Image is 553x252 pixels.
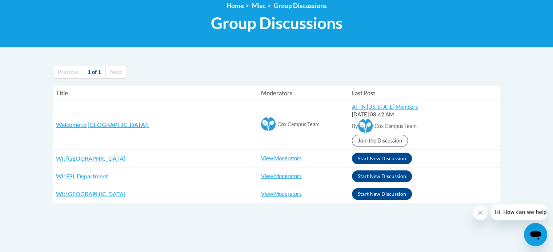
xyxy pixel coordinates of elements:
span: Title [56,90,68,96]
a: View Moderators [261,173,301,179]
span: Misc [252,2,265,9]
iframe: Button to launch messaging window [524,223,547,246]
img: Cox Campus Team [261,117,276,131]
a: Previous [53,66,83,79]
span: Cox Campus Team [374,123,417,129]
span: Hi. How can we help? [4,5,59,11]
a: View Moderators [261,155,301,161]
span: Moderators [261,90,292,96]
a: 1 of 1 [83,66,106,79]
a: Join the Discussion [352,135,408,146]
a: Welcome to [GEOGRAPHIC_DATA]! [56,121,149,128]
a: ATTN [US_STATE] Members [352,104,418,110]
a: WI: [GEOGRAPHIC_DATA] [56,155,125,162]
a: Next [105,66,127,79]
img: Cox Campus Team [358,119,373,133]
a: Group Discussions [274,2,327,9]
iframe: Close message [473,206,488,220]
a: WI: ESL Department [56,173,108,179]
a: Home [227,2,244,9]
button: Start New Discussion [352,188,412,200]
button: Start New Discussion [352,170,412,182]
span: Last Post [352,90,375,96]
a: WI: [GEOGRAPHIC_DATA] [56,190,125,197]
span: Cox Campus Team [277,121,320,127]
button: Start New Discussion [352,153,412,164]
div: [DATE] 08:42 AM [352,111,497,119]
a: View Moderators [261,191,301,197]
iframe: Message from company [490,204,547,220]
nav: Page navigation col-md-12 [53,66,500,79]
span: By [352,123,358,129]
span: Group Discussions [211,13,342,33]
